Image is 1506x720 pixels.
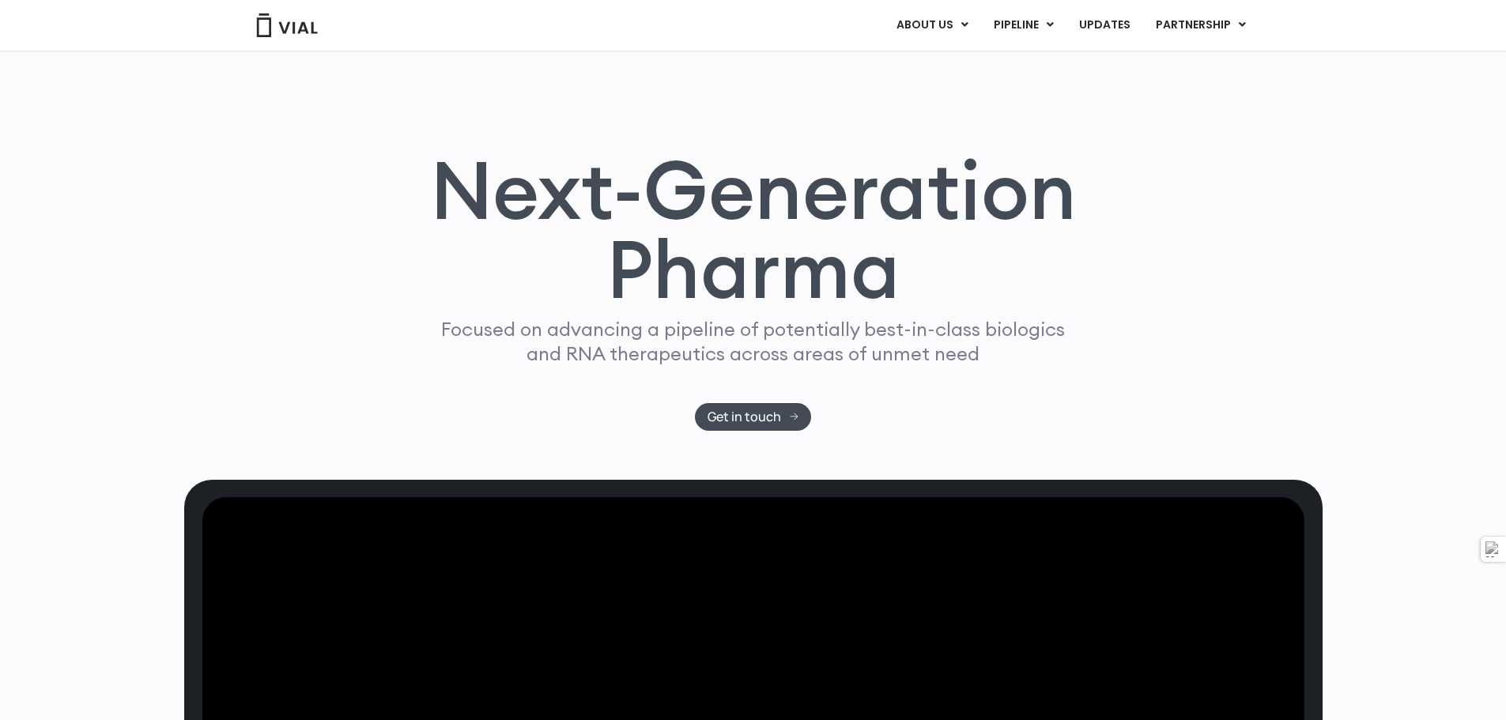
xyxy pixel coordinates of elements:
[1066,12,1142,39] a: UPDATES
[1143,12,1259,39] a: PARTNERSHIPMenu Toggle
[255,13,319,37] img: Vial Logo
[695,403,811,431] a: Get in touch
[435,317,1072,366] p: Focused on advancing a pipeline of potentially best-in-class biologics and RNA therapeutics acros...
[708,411,781,423] span: Get in touch
[981,12,1066,39] a: PIPELINEMenu Toggle
[884,12,980,39] a: ABOUT USMenu Toggle
[411,150,1096,310] h1: Next-Generation Pharma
